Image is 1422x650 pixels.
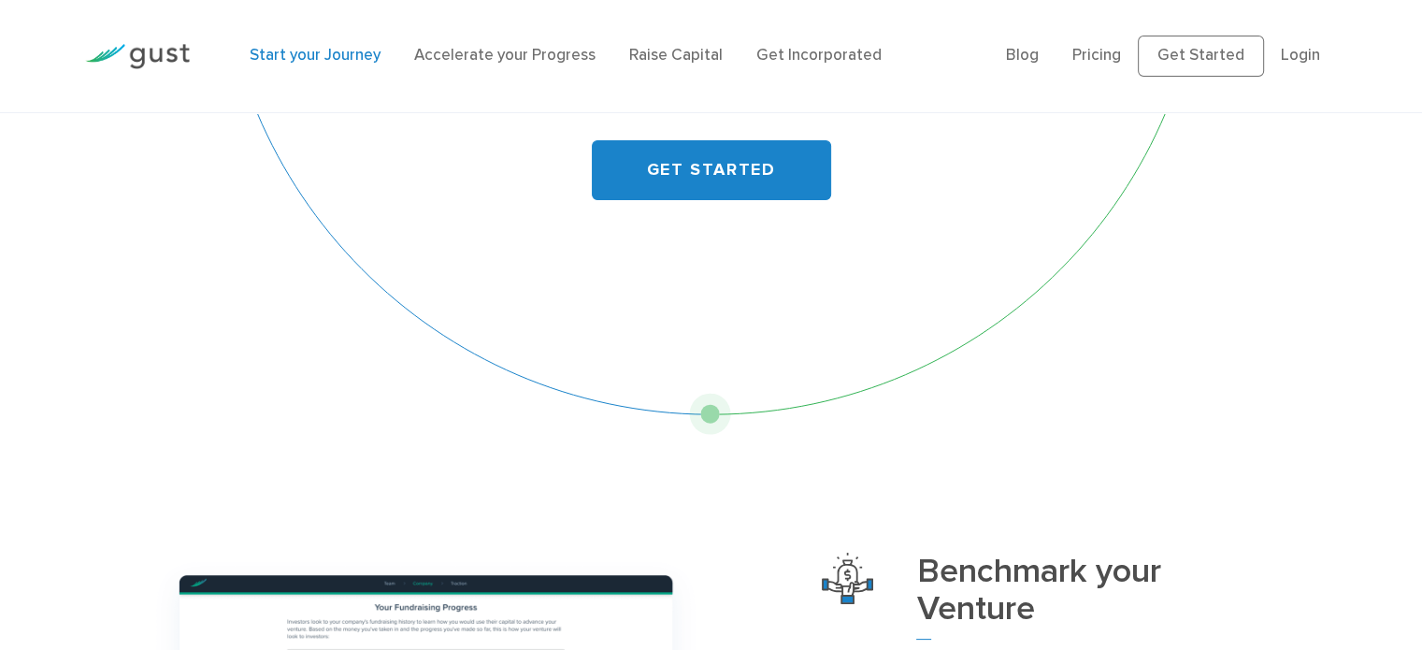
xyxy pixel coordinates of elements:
[1281,46,1320,65] a: Login
[1138,36,1264,77] a: Get Started
[822,553,873,604] img: Benchmark Your Venture
[592,140,831,200] a: GET STARTED
[916,553,1280,639] h3: Benchmark your Venture
[1072,46,1121,65] a: Pricing
[629,46,723,65] a: Raise Capital
[756,46,882,65] a: Get Incorporated
[85,44,190,69] img: Gust Logo
[414,46,596,65] a: Accelerate your Progress
[1006,46,1039,65] a: Blog
[250,46,381,65] a: Start your Journey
